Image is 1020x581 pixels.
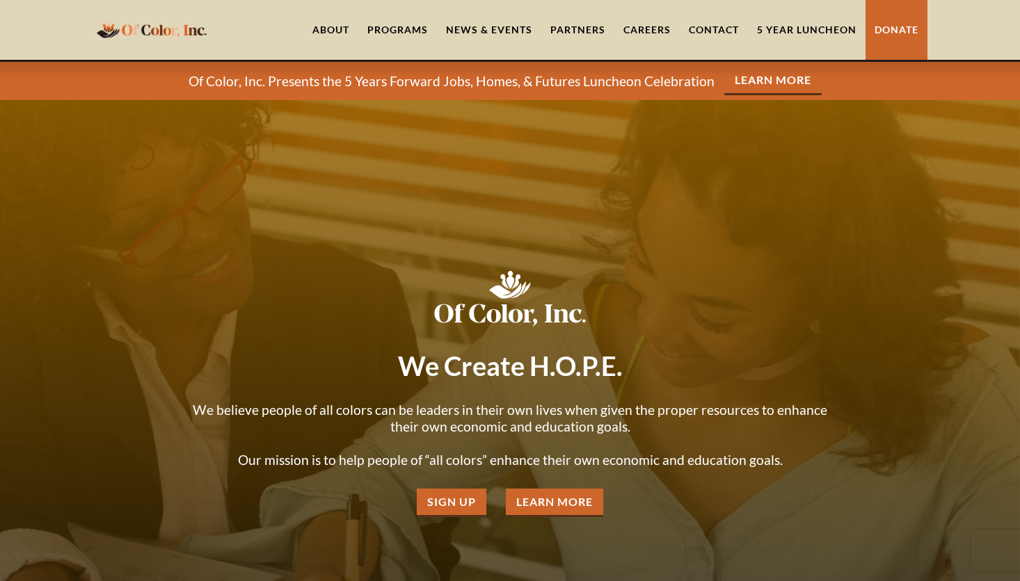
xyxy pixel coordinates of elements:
[417,489,486,517] a: Sign Up
[183,402,837,468] p: We believe people of all colors can be leaders in their own lives when given the proper resources...
[93,13,211,46] a: home
[367,23,428,37] div: Programs
[189,73,715,90] p: Of Color, Inc. Presents the 5 Years Forward Jobs, Homes, & Futures Luncheon Celebration
[506,489,603,517] a: Learn More
[724,67,822,95] a: Learn More
[398,350,623,382] strong: We Create H.O.P.E.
